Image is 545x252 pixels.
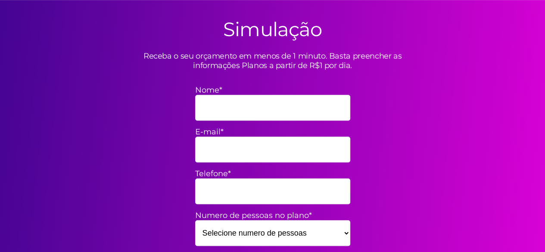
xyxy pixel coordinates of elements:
label: E-mail* [195,127,350,137]
h2: Simulação [223,17,322,41]
label: Telefone* [195,169,350,178]
label: Nome* [195,85,350,95]
label: Numero de pessoas no plano* [195,211,350,220]
p: Receba o seu orçamento em menos de 1 minuto. Basta preencher as informações Planos a partir de R$... [122,51,424,70]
